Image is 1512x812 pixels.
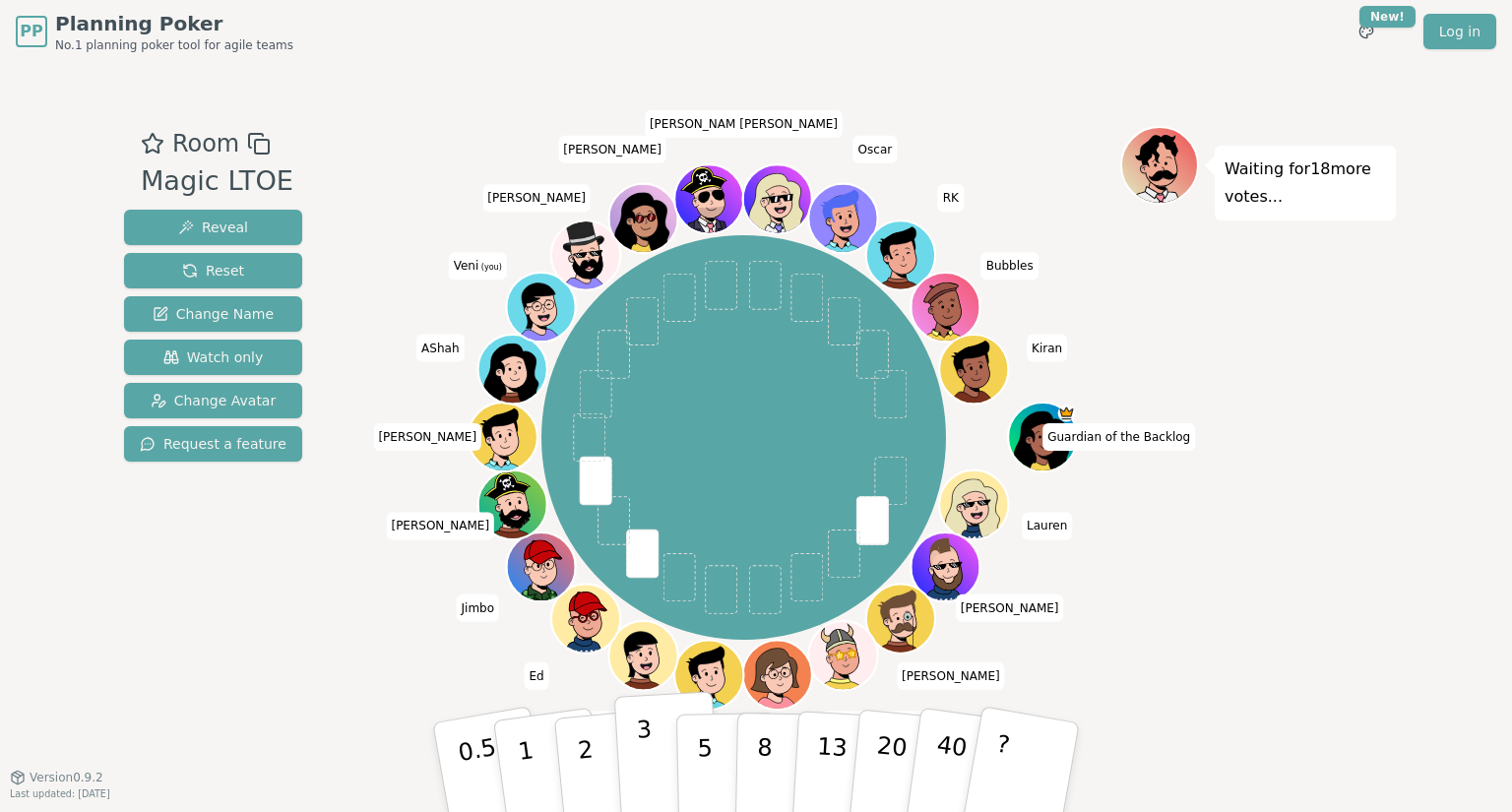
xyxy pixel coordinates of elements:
span: Click to change your name [1022,513,1072,540]
span: (you) [478,264,502,273]
span: Click to change your name [449,253,507,281]
button: Version0.9.2 [10,770,103,785]
span: Click to change your name [938,185,964,213]
span: PP [20,20,42,43]
button: Request a feature [124,426,302,462]
span: Click to change your name [1042,423,1195,451]
span: Click to change your name [373,423,481,451]
span: Request a feature [140,434,286,454]
span: Room [172,126,239,161]
a: PPPlanning PokerNo.1 planning poker tool for agile teams [16,10,293,53]
span: No.1 planning poker tool for agile teams [55,37,293,53]
a: Log in [1423,14,1496,49]
span: Click to change your name [558,712,666,739]
span: Click to change your name [897,662,1005,690]
span: Version 0.9.2 [30,770,103,785]
span: Click to change your name [558,136,666,163]
button: Add as favourite [141,126,164,161]
span: Change Name [153,304,274,324]
span: Click to change your name [981,253,1039,281]
button: Reset [124,253,302,288]
span: Last updated: [DATE] [10,788,110,799]
button: New! [1349,14,1384,49]
button: Change Name [124,296,302,332]
span: Click to change your name [956,594,1064,622]
span: Watch only [163,347,264,367]
div: Magic LTOE [141,161,293,202]
span: Click to change your name [482,185,591,213]
span: Click to change your name [457,594,500,622]
button: Click to change your avatar [509,275,574,340]
span: Reveal [178,218,248,237]
button: Watch only [124,340,302,375]
span: Change Avatar [151,391,277,410]
span: Click to change your name [645,111,753,139]
span: Planning Poker [55,10,293,37]
span: Click to change your name [1027,335,1067,362]
p: Waiting for 18 more votes... [1225,156,1386,211]
span: Click to change your name [853,136,898,163]
span: Click to change your name [416,335,464,362]
span: Click to change your name [734,111,843,139]
span: Guardian of the Backlog is the host [1058,405,1076,422]
button: Change Avatar [124,383,302,418]
span: Reset [182,261,244,281]
button: Reveal [124,210,302,245]
span: Click to change your name [525,662,549,690]
div: New! [1359,6,1416,28]
span: Click to change your name [386,513,494,540]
